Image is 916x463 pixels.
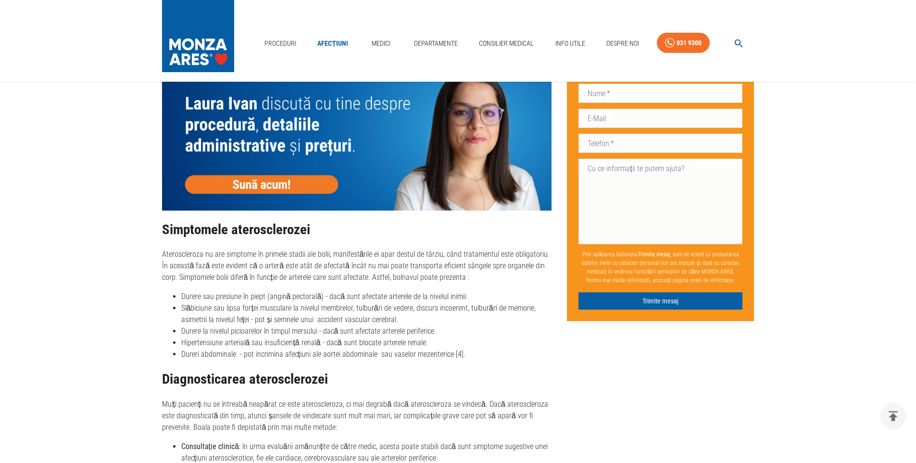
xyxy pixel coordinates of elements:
[181,302,552,325] li: Slăbiciune sau lipsa forței musculare la nivelul membrelor, tulburări de vedere, discurs incoeren...
[475,34,538,53] a: Consilier Medical
[162,55,552,211] img: null
[181,442,239,451] strong: Consultație clinică
[657,33,710,53] a: 031 9300
[162,249,552,283] p: Ateroscleroza nu are simptome în primele stadii ale bolii, manifestările ei apar destul de târziu...
[552,34,589,53] a: Info Utile
[314,34,352,53] a: Afecțiuni
[638,251,670,258] b: Trimite mesaj
[181,349,552,360] li: Dureri abdominale - pot incrimina afecțiuni ale aortei abdominale sau vaselor mezenterice [4].
[578,292,742,310] button: Trimite mesaj
[365,34,396,53] a: Medici
[162,399,552,433] p: Mulți pacienți nu se întreabă neapărat ce este ateroscleroza, ci mai degrabă dacă ateroscleroza s...
[602,34,643,53] a: Despre Noi
[261,34,300,53] a: Proceduri
[181,337,552,349] li: Hipertensiune arterială sau insuficiență renală - dacă sunt blocate arterele renale.
[677,37,702,49] div: 031 9300
[181,291,552,302] li: Durere sau presiune în piept (angină pectorală) - dacă sunt afectate arterele de la nivelul inimii.
[880,403,906,429] button: delete
[578,246,742,288] p: Prin apăsarea butonului , sunt de acord cu prelucrarea datelor mele cu caracter personal (ce pot ...
[162,222,552,238] h2: Simptomele aterosclerozei
[181,325,552,337] li: Durere la nivelul picioarelor în timpul mersului - dacă sunt afectate arterele periferice.
[410,34,462,53] a: Departamente
[162,372,552,387] h2: Diagnosticarea aterosclerozei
